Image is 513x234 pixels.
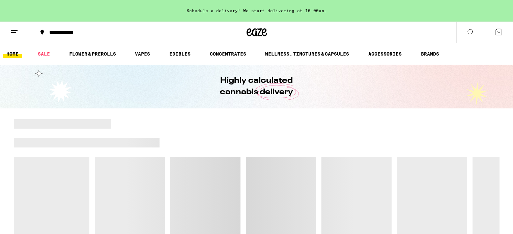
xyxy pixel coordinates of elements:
a: VAPES [132,50,153,58]
a: FLOWER & PREROLLS [66,50,119,58]
h1: Highly calculated cannabis delivery [201,75,312,98]
button: BRANDS [418,50,443,58]
a: CONCENTRATES [206,50,250,58]
a: EDIBLES [166,50,194,58]
a: WELLNESS, TINCTURES & CAPSULES [262,50,352,58]
a: HOME [3,50,22,58]
a: SALE [34,50,53,58]
a: ACCESSORIES [365,50,405,58]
